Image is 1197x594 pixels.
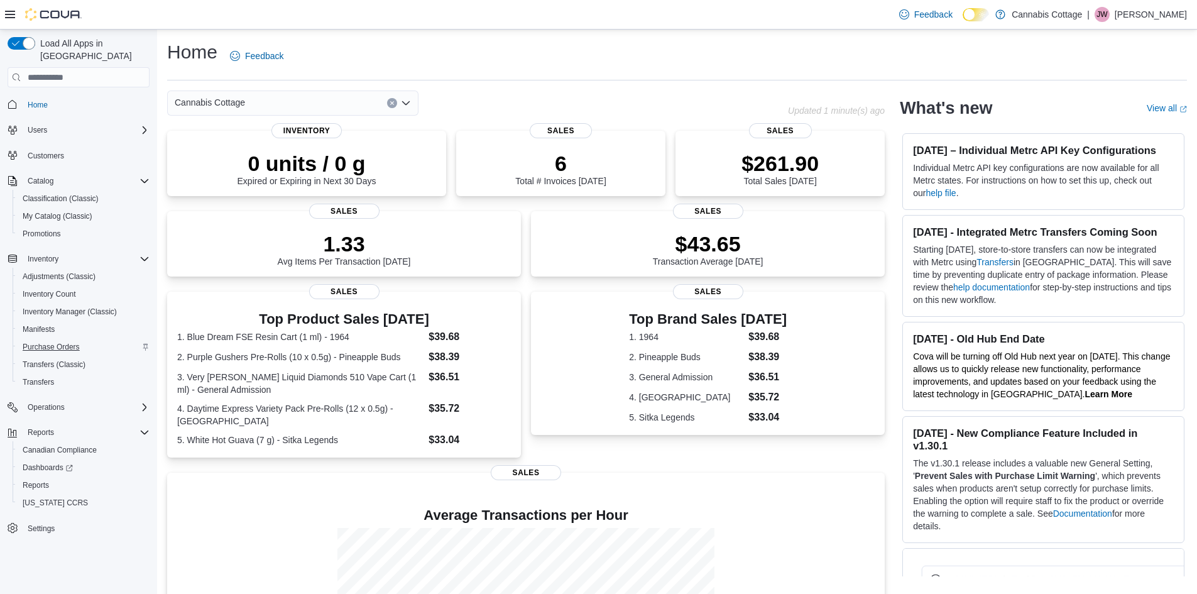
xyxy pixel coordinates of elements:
button: My Catalog (Classic) [13,207,155,225]
span: Users [23,123,150,138]
a: Classification (Classic) [18,191,104,206]
a: Inventory Manager (Classic) [18,304,122,319]
h1: Home [167,40,217,65]
a: Manifests [18,322,60,337]
span: Settings [23,520,150,536]
dd: $36.51 [748,370,787,385]
h4: Average Transactions per Hour [177,508,875,523]
span: Transfers (Classic) [18,357,150,372]
dd: $35.72 [748,390,787,405]
span: Sales [530,123,593,138]
span: My Catalog (Classic) [18,209,150,224]
p: 6 [515,151,606,176]
span: Purchase Orders [23,342,80,352]
dt: 1. 1964 [629,331,743,343]
span: Transfers (Classic) [23,360,85,370]
a: Home [23,97,53,113]
dt: 3. General Admission [629,371,743,383]
span: Purchase Orders [18,339,150,355]
span: Inventory Count [18,287,150,302]
span: Reports [23,425,150,440]
button: Reports [23,425,59,440]
dd: $39.68 [748,329,787,344]
dt: 5. White Hot Guava (7 g) - Sitka Legends [177,434,424,446]
a: Inventory Count [18,287,81,302]
span: Feedback [914,8,953,21]
p: | [1087,7,1090,22]
span: Dashboards [23,463,73,473]
a: Transfers (Classic) [18,357,90,372]
a: Adjustments (Classic) [18,269,101,284]
div: Total # Invoices [DATE] [515,151,606,186]
span: Catalog [28,176,53,186]
strong: Prevent Sales with Purchase Limit Warning [915,471,1095,481]
span: Sales [673,204,743,219]
dt: 4. Daytime Express Variety Pack Pre-Rolls (12 x 0.5g) - [GEOGRAPHIC_DATA] [177,402,424,427]
span: Canadian Compliance [18,443,150,458]
span: Home [28,100,48,110]
p: The v1.30.1 release includes a valuable new General Setting, ' ', which prevents sales when produ... [913,457,1174,532]
div: Transaction Average [DATE] [653,231,763,267]
input: Dark Mode [963,8,989,21]
h3: [DATE] – Individual Metrc API Key Configurations [913,144,1174,157]
button: Open list of options [401,98,411,108]
span: Manifests [23,324,55,334]
span: Sales [309,284,380,299]
button: Operations [23,400,70,415]
h3: Top Product Sales [DATE] [177,312,511,327]
span: Inventory Manager (Classic) [18,304,150,319]
button: Canadian Compliance [13,441,155,459]
button: Reports [13,476,155,494]
button: Catalog [3,172,155,190]
span: Reports [28,427,54,437]
a: My Catalog (Classic) [18,209,97,224]
button: Manifests [13,321,155,338]
span: Cova will be turning off Old Hub next year on [DATE]. This change allows us to quickly release ne... [913,351,1170,399]
span: Reports [23,480,49,490]
dt: 1. Blue Dream FSE Resin Cart (1 ml) - 1964 [177,331,424,343]
span: Cannabis Cottage [175,95,245,110]
a: [US_STATE] CCRS [18,495,93,510]
span: Sales [673,284,743,299]
span: Users [28,125,47,135]
span: JW [1096,7,1107,22]
a: Dashboards [18,460,78,475]
button: Users [23,123,52,138]
div: Jeffrey Warner [1095,7,1110,22]
dt: 3. Very [PERSON_NAME] Liquid Diamonds 510 Vape Cart (1 ml) - General Admission [177,371,424,396]
p: Cannabis Cottage [1012,7,1082,22]
p: 1.33 [278,231,411,256]
p: $43.65 [653,231,763,256]
span: Home [23,96,150,112]
dt: 2. Purple Gushers Pre-Rolls (10 x 0.5g) - Pineapple Buds [177,351,424,363]
span: Inventory Manager (Classic) [23,307,117,317]
button: Adjustments (Classic) [13,268,155,285]
button: [US_STATE] CCRS [13,494,155,512]
dt: 5. Sitka Legends [629,411,743,424]
span: Operations [28,402,65,412]
button: Inventory Count [13,285,155,303]
a: help documentation [953,282,1030,292]
dt: 4. [GEOGRAPHIC_DATA] [629,391,743,404]
a: Promotions [18,226,66,241]
span: Manifests [18,322,150,337]
span: Inventory [28,254,58,264]
a: Transfers [976,257,1014,267]
div: Total Sales [DATE] [741,151,819,186]
button: Purchase Orders [13,338,155,356]
span: Customers [23,148,150,163]
span: Promotions [18,226,150,241]
nav: Complex example [8,90,150,570]
button: Customers [3,146,155,165]
a: Reports [18,478,54,493]
span: Inventory [271,123,342,138]
span: Inventory Count [23,289,76,299]
button: Classification (Classic) [13,190,155,207]
span: My Catalog (Classic) [23,211,92,221]
p: [PERSON_NAME] [1115,7,1187,22]
dd: $33.04 [748,410,787,425]
span: Dark Mode [963,21,963,22]
button: Transfers (Classic) [13,356,155,373]
button: Clear input [387,98,397,108]
button: Inventory Manager (Classic) [13,303,155,321]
